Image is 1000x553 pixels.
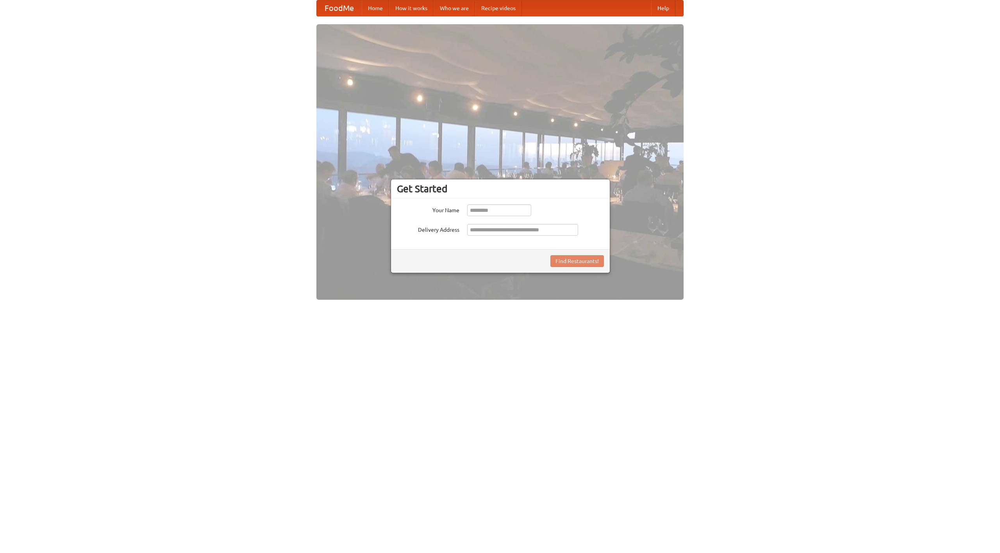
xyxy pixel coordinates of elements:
a: Help [651,0,675,16]
a: Home [362,0,389,16]
button: Find Restaurants! [550,255,604,267]
a: Recipe videos [475,0,522,16]
a: Who we are [434,0,475,16]
a: How it works [389,0,434,16]
a: FoodMe [317,0,362,16]
h3: Get Started [397,183,604,195]
label: Your Name [397,204,459,214]
label: Delivery Address [397,224,459,234]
